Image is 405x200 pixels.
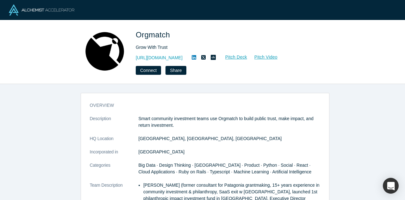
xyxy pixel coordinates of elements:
button: Share [165,66,186,75]
p: Smart community investment teams use Orgmatch to build public trust, make impact, and return inve... [139,115,320,129]
h3: overview [90,102,311,109]
dd: [GEOGRAPHIC_DATA] [139,149,320,155]
dt: Incorporated in [90,149,139,162]
dt: HQ Location [90,135,139,149]
dt: Categories [90,162,139,182]
dt: Description [90,115,139,135]
img: Orgmatch's Logo [83,29,127,74]
a: Pitch Deck [218,54,247,61]
span: Orgmatch [136,30,172,39]
div: Grow With Trust [136,44,313,51]
dd: [GEOGRAPHIC_DATA], [GEOGRAPHIC_DATA], [GEOGRAPHIC_DATA] [139,135,320,142]
span: Big Data · Design Thinking · [GEOGRAPHIC_DATA] · Product · Python · Social · React · Cloud Applic... [139,163,312,174]
a: [URL][DOMAIN_NAME] [136,55,183,61]
a: Pitch Video [247,54,278,61]
img: Alchemist Logo [9,4,74,16]
button: Connect [136,66,161,75]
